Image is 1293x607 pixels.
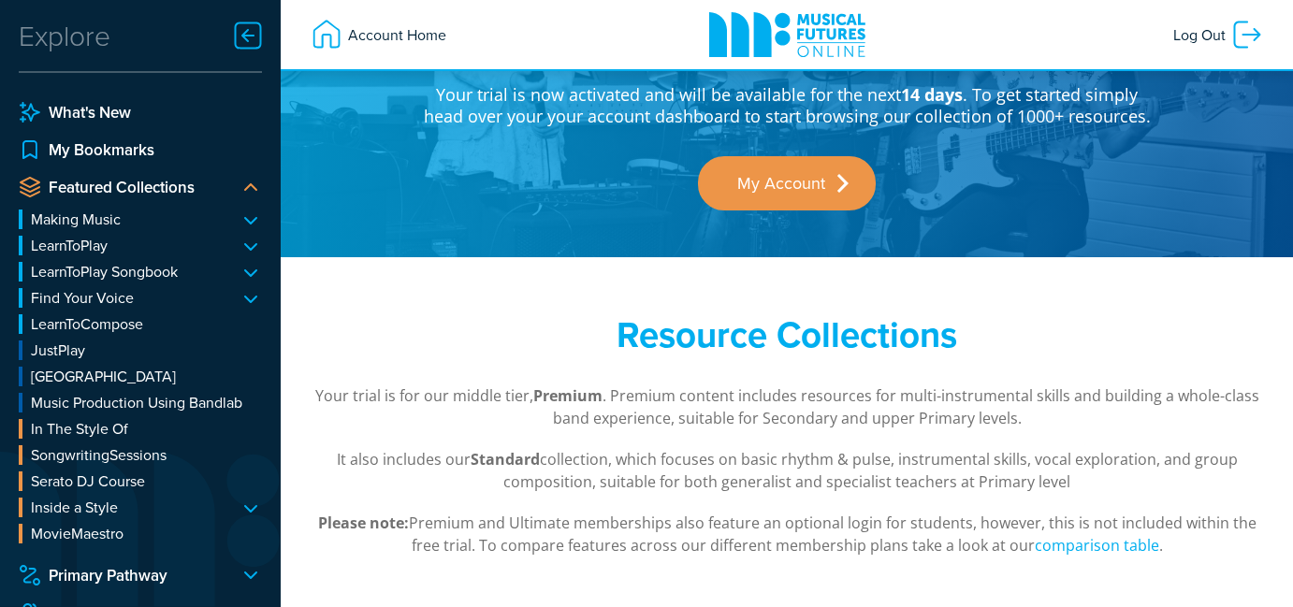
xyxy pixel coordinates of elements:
[19,340,262,360] a: JustPlay
[343,18,446,51] span: Account Home
[19,393,262,412] a: Music Production Using Bandlab
[19,524,262,543] a: MovieMaestro
[19,288,262,308] a: Find Your Voice
[310,384,1264,429] p: Your trial is for our middle tier, . Premium content includes resources for multi-instrumental sk...
[19,498,262,517] a: Inside a Style
[422,24,1152,71] h1: Welcome to Musical Futures
[19,176,225,198] a: Featured Collections
[19,101,262,123] a: What's New
[19,367,262,386] a: [GEOGRAPHIC_DATA]
[19,445,262,465] a: SongwritingSessions
[19,236,262,255] a: LearnToPlay
[19,17,110,54] div: Explore
[901,83,963,106] strong: 14 days
[19,210,262,229] a: Making Music
[19,138,262,161] a: My Bookmarks
[310,448,1264,493] p: It also includes our collection, which focuses on basic rhythm & pulse, instrumental skills, voca...
[310,512,1264,556] p: Premium and Ultimate memberships also feature an optional login for students, however, this is no...
[300,8,456,61] a: Account Home
[19,262,262,282] a: LearnToPlay Songbook
[471,449,540,470] strong: Standard
[1164,8,1273,61] a: Log Out
[19,419,262,439] a: In The Style Of
[422,313,1152,356] h2: Resource Collections
[19,564,225,586] a: Primary Pathway
[318,513,409,533] strong: Please note:
[422,71,1152,128] p: Your trial is now activated and will be available for the next . To get started simply head over ...
[533,385,603,406] strong: Premium
[698,156,876,210] a: My Account
[19,471,262,491] a: Serato DJ Course
[1173,18,1230,51] span: Log Out
[1035,535,1159,556] a: comparison table
[19,314,262,334] a: LearnToCompose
